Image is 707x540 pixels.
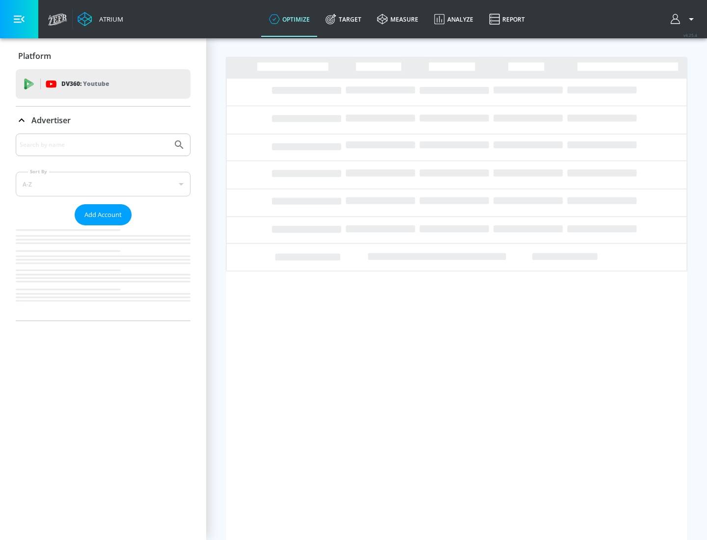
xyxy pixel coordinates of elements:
div: DV360: Youtube [16,69,190,99]
span: Add Account [84,209,122,220]
a: Report [481,1,533,37]
div: Platform [16,42,190,70]
p: Youtube [83,79,109,89]
a: measure [369,1,426,37]
label: Sort By [28,168,49,175]
a: Target [318,1,369,37]
p: Advertiser [31,115,71,126]
p: DV360: [61,79,109,89]
div: Advertiser [16,134,190,321]
div: A-Z [16,172,190,196]
input: Search by name [20,138,168,151]
div: Atrium [95,15,123,24]
div: Advertiser [16,107,190,134]
a: optimize [261,1,318,37]
p: Platform [18,51,51,61]
span: v 4.25.4 [683,32,697,38]
nav: list of Advertiser [16,225,190,321]
a: Atrium [78,12,123,27]
button: Add Account [75,204,132,225]
a: Analyze [426,1,481,37]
